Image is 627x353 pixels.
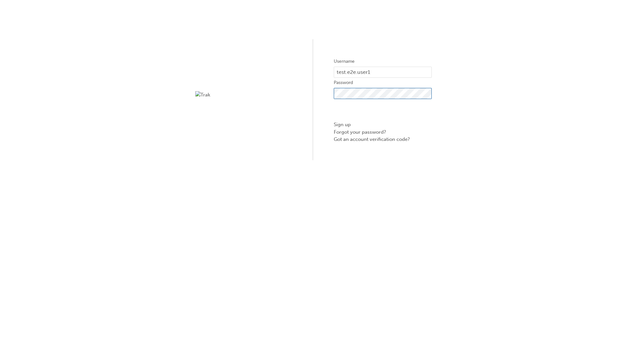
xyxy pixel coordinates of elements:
button: Sign In [334,104,432,116]
img: Trak [195,91,293,99]
label: Password [334,79,432,87]
a: Forgot your password? [334,128,432,136]
a: Sign up [334,121,432,128]
label: Username [334,58,432,65]
input: Username [334,67,432,78]
a: Got an account verification code? [334,136,432,143]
